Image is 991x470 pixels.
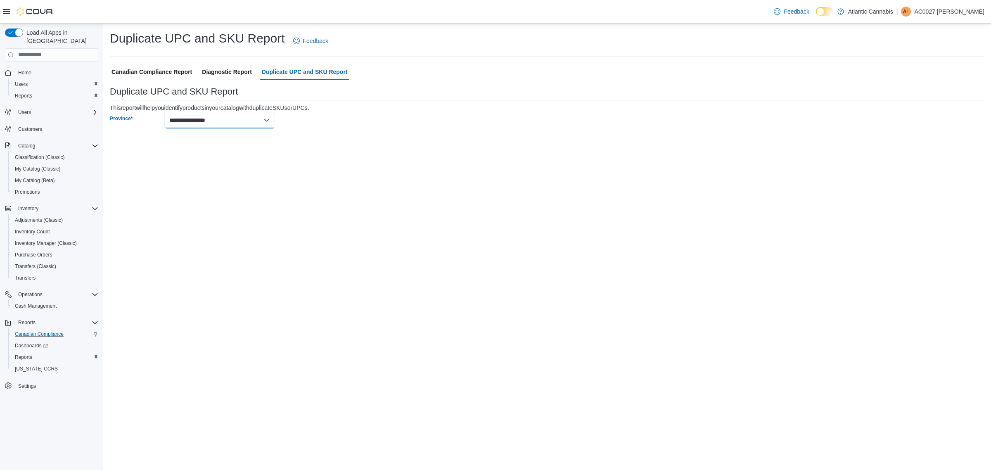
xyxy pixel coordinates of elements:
[12,364,61,374] a: [US_STATE] CCRS
[2,140,102,152] button: Catalog
[15,204,42,214] button: Inventory
[8,340,102,351] a: Dashboards
[12,301,98,311] span: Cash Management
[5,63,98,413] nav: Complex example
[15,204,98,214] span: Inventory
[12,352,36,362] a: Reports
[15,303,57,309] span: Cash Management
[2,123,102,135] button: Customers
[15,318,39,328] button: Reports
[15,217,63,223] span: Adjustments (Classic)
[771,3,812,20] a: Feedback
[15,240,77,247] span: Inventory Manager (Classic)
[12,261,59,271] a: Transfers (Classic)
[110,87,984,97] h3: Duplicate UPC and SKU Report
[12,215,66,225] a: Adjustments (Classic)
[15,381,39,391] a: Settings
[816,7,833,16] input: Dark Mode
[903,7,909,17] span: AL
[15,252,52,258] span: Purchase Orders
[15,177,55,184] span: My Catalog (Beta)
[914,7,984,17] p: AC0027 [PERSON_NAME]
[8,249,102,261] button: Purchase Orders
[12,152,68,162] a: Classification (Classic)
[901,7,911,17] div: AC0027 Lono Simon
[12,341,98,351] span: Dashboards
[18,109,31,116] span: Users
[8,272,102,284] button: Transfers
[262,64,348,80] span: Duplicate UPC and SKU Report
[15,263,56,270] span: Transfers (Classic)
[110,115,133,122] label: Province
[15,228,50,235] span: Inventory Count
[15,124,98,134] span: Customers
[8,226,102,237] button: Inventory Count
[12,341,51,351] a: Dashboards
[12,152,98,162] span: Classification (Classic)
[303,37,328,45] span: Feedback
[12,352,98,362] span: Reports
[12,227,53,237] a: Inventory Count
[8,175,102,186] button: My Catalog (Beta)
[15,141,38,151] button: Catalog
[202,64,252,80] span: Diagnostic Report
[15,275,36,281] span: Transfers
[12,261,98,271] span: Transfers (Classic)
[12,329,98,339] span: Canadian Compliance
[784,7,809,16] span: Feedback
[848,7,893,17] p: Atlantic Cannabis
[12,91,98,101] span: Reports
[23,28,98,45] span: Load All Apps in [GEOGRAPHIC_DATA]
[8,328,102,340] button: Canadian Compliance
[15,331,64,337] span: Canadian Compliance
[15,124,45,134] a: Customers
[12,329,67,339] a: Canadian Compliance
[15,366,58,372] span: [US_STATE] CCRS
[12,250,98,260] span: Purchase Orders
[8,90,102,102] button: Reports
[15,166,61,172] span: My Catalog (Classic)
[18,142,35,149] span: Catalog
[110,104,309,112] div: This report will help you identify products in your catalog with duplicate SKUs or UPCs.
[12,79,31,89] a: Users
[15,67,98,78] span: Home
[15,141,98,151] span: Catalog
[15,93,32,99] span: Reports
[8,351,102,363] button: Reports
[12,238,80,248] a: Inventory Manager (Classic)
[110,30,285,47] h1: Duplicate UPC and SKU Report
[12,364,98,374] span: Washington CCRS
[8,163,102,175] button: My Catalog (Classic)
[15,318,98,328] span: Reports
[18,383,36,389] span: Settings
[111,64,192,80] span: Canadian Compliance Report
[8,152,102,163] button: Classification (Classic)
[8,78,102,90] button: Users
[15,107,98,117] span: Users
[17,7,54,16] img: Cova
[12,215,98,225] span: Adjustments (Classic)
[15,354,32,361] span: Reports
[8,237,102,249] button: Inventory Manager (Classic)
[8,363,102,375] button: [US_STATE] CCRS
[15,68,35,78] a: Home
[12,187,98,197] span: Promotions
[15,380,98,391] span: Settings
[12,164,98,174] span: My Catalog (Classic)
[12,238,98,248] span: Inventory Manager (Classic)
[8,186,102,198] button: Promotions
[15,154,65,161] span: Classification (Classic)
[2,66,102,78] button: Home
[12,227,98,237] span: Inventory Count
[2,380,102,392] button: Settings
[896,7,898,17] p: |
[2,317,102,328] button: Reports
[8,261,102,272] button: Transfers (Classic)
[18,126,42,133] span: Customers
[15,290,46,299] button: Operations
[15,189,40,195] span: Promotions
[12,250,56,260] a: Purchase Orders
[15,107,34,117] button: Users
[18,319,36,326] span: Reports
